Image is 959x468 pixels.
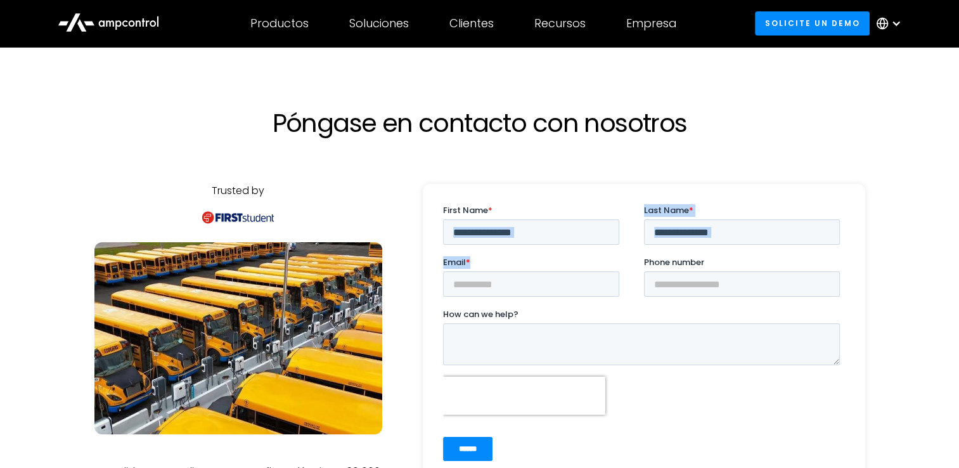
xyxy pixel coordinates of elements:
[626,16,676,30] div: Empresa
[755,11,870,35] a: Solicite un demo
[250,16,309,30] div: Productos
[349,16,409,30] div: Soluciones
[534,16,586,30] div: Recursos
[449,16,494,30] div: Clientes
[201,108,759,138] h1: Póngase en contacto con nosotros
